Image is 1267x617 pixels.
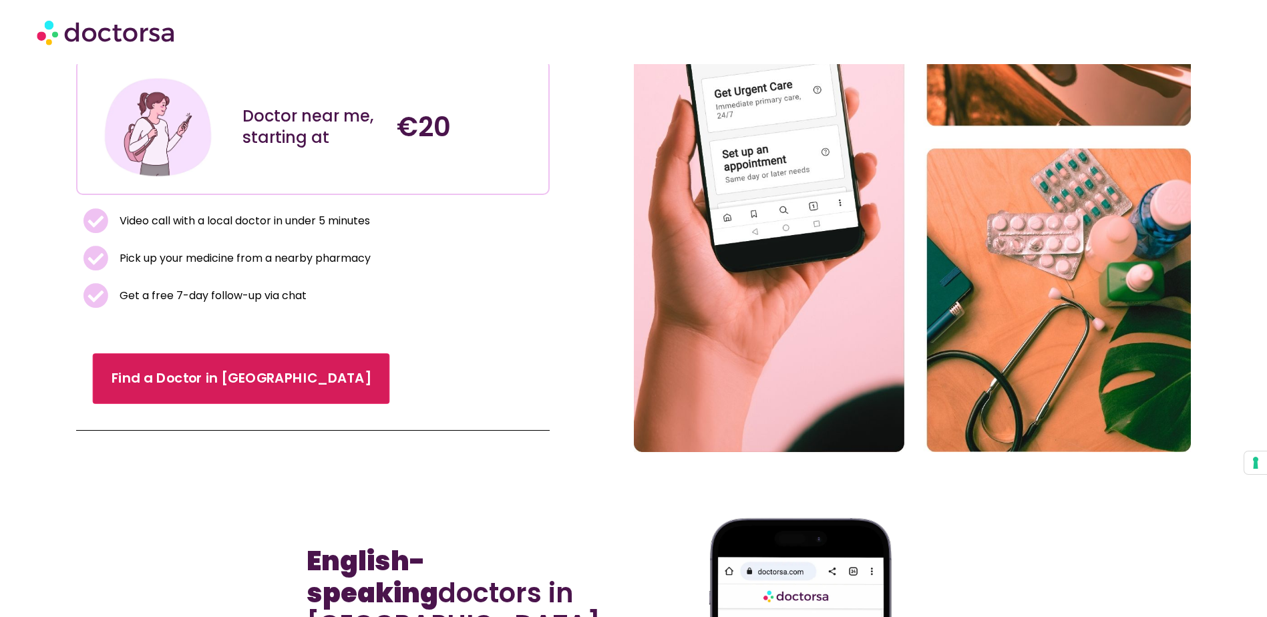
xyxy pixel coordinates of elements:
[116,212,370,230] span: Video call with a local doctor in under 5 minutes
[397,111,538,143] h4: €20
[307,542,438,612] b: English-speaking
[116,286,307,305] span: Get a free 7-day follow-up via chat
[111,369,371,388] span: Find a Doctor in [GEOGRAPHIC_DATA]
[242,106,384,148] div: Doctor near me, starting at
[116,249,371,268] span: Pick up your medicine from a nearby pharmacy
[102,71,214,184] img: Illustration depicting a young woman in a casual outfit, engaged with her smartphone. She has a p...
[1244,451,1267,474] button: Your consent preferences for tracking technologies
[93,353,390,404] a: Find a Doctor in [GEOGRAPHIC_DATA]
